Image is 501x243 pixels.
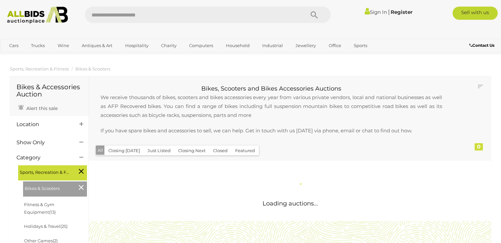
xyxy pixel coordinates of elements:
[16,83,82,98] h1: Bikes & Accessories Auction
[298,7,331,23] button: Search
[104,146,144,156] button: Closing [DATE]
[388,8,390,15] span: |
[75,66,110,71] a: Bikes & Scooters
[4,7,71,24] img: Allbids.com.au
[16,121,70,127] h4: Location
[25,105,58,111] span: Alert this sale
[258,40,287,51] a: Industrial
[49,209,56,215] span: (13)
[5,40,23,51] a: Cars
[20,167,69,176] span: Sports, Recreation & Fitness
[24,224,68,229] a: Holidays & Travel(25)
[231,146,259,156] button: Featured
[24,202,56,215] a: Fitness & Gym Equipment(13)
[453,7,498,20] a: Sell with us
[174,146,209,156] button: Closing Next
[157,40,181,51] a: Charity
[94,93,449,120] p: We receive thousands of bikes, scooters and bikes accessories every year from various private ven...
[469,42,496,49] a: Contact Us
[77,40,117,51] a: Antiques & Art
[53,40,73,51] a: Wine
[60,224,68,229] span: (25)
[16,155,70,161] h4: Category
[10,66,69,71] a: Sports, Recreation & Fitness
[365,9,387,15] a: Sign In
[94,86,449,92] h2: Bikes, Scooters and Bikes Accessories Auctions
[349,40,372,51] a: Sports
[391,9,412,15] a: Register
[16,103,59,113] a: Alert this sale
[25,183,74,192] span: Bikes & Scooters
[475,143,483,150] div: 0
[263,200,318,207] span: Loading auctions...
[209,146,232,156] button: Closed
[96,146,105,155] button: All
[121,40,153,51] a: Hospitality
[94,126,449,135] p: If you have spare bikes and accessories to sell, we can help. Get in touch with us [DATE] via pho...
[185,40,217,51] a: Computers
[5,51,60,62] a: [GEOGRAPHIC_DATA]
[469,43,494,48] b: Contact Us
[16,140,70,146] h4: Show Only
[324,40,346,51] a: Office
[222,40,254,51] a: Household
[27,40,49,51] a: Trucks
[144,146,175,156] button: Just Listed
[291,40,320,51] a: Jewellery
